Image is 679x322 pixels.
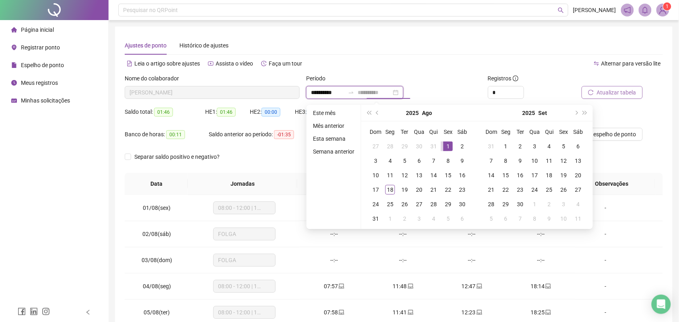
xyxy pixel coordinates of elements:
[545,310,551,315] span: laptop
[310,147,358,156] li: Semana anterior
[441,139,455,154] td: 2025-08-01
[558,7,564,13] span: search
[441,168,455,183] td: 2025-08-15
[217,108,236,117] span: 01:46
[429,185,438,195] div: 21
[642,6,649,14] span: bell
[310,121,358,131] li: Mês anterior
[131,152,223,161] span: Separar saldo positivo e negativo?
[582,308,629,317] div: -
[488,74,519,83] span: Registros
[310,108,358,118] li: Este mês
[375,230,431,238] div: --:--
[571,139,586,154] td: 2025-09-06
[397,154,412,168] td: 2025-08-05
[414,142,424,151] div: 30
[530,156,540,166] div: 10
[306,282,362,291] div: 07:57
[383,183,397,197] td: 2025-08-18
[375,308,431,317] div: 11:41
[218,228,271,240] span: FOLGA
[441,125,455,139] th: Sex
[528,183,542,197] td: 2025-09-24
[426,211,441,226] td: 2025-09-04
[250,107,294,117] div: HE 2:
[414,214,424,224] div: 3
[652,295,671,314] div: Open Intercom Messenger
[368,125,383,139] th: Dom
[383,154,397,168] td: 2025-08-04
[528,197,542,211] td: 2025-10-01
[21,44,60,51] span: Registrar ponto
[11,80,17,86] span: clock-circle
[542,139,557,154] td: 2025-09-04
[429,142,438,151] div: 31
[426,139,441,154] td: 2025-07-31
[513,211,528,226] td: 2025-10-07
[542,211,557,226] td: 2025-10-09
[385,170,395,180] div: 11
[501,142,511,151] div: 1
[373,105,382,121] button: prev-year
[499,197,513,211] td: 2025-09-29
[516,170,525,180] div: 16
[383,197,397,211] td: 2025-08-25
[557,139,571,154] td: 2025-09-05
[400,142,409,151] div: 29
[571,125,586,139] th: Sáb
[364,105,373,121] button: super-prev-year
[499,154,513,168] td: 2025-09-08
[348,89,354,96] span: swap-right
[528,125,542,139] th: Qua
[368,197,383,211] td: 2025-08-24
[557,197,571,211] td: 2025-10-03
[559,170,569,180] div: 19
[484,154,499,168] td: 2025-09-07
[371,185,381,195] div: 17
[441,197,455,211] td: 2025-08-29
[516,142,525,151] div: 2
[383,139,397,154] td: 2025-07-28
[528,168,542,183] td: 2025-09-17
[429,156,438,166] div: 7
[523,105,535,121] button: year panel
[412,154,426,168] td: 2025-08-06
[513,308,569,317] div: 18:25
[484,139,499,154] td: 2025-08-31
[383,125,397,139] th: Seg
[571,197,586,211] td: 2025-10-04
[209,130,310,139] div: Saldo anterior ao período:
[455,197,470,211] td: 2025-08-30
[426,154,441,168] td: 2025-08-07
[594,61,599,66] span: swap
[443,142,453,151] div: 1
[574,156,583,166] div: 13
[458,214,467,224] div: 6
[574,199,583,209] div: 4
[216,60,253,67] span: Assista o vídeo
[528,139,542,154] td: 2025-09-03
[501,156,511,166] div: 8
[306,308,362,317] div: 07:58
[422,105,432,121] button: month panel
[385,185,395,195] div: 18
[539,105,547,121] button: month panel
[501,214,511,224] div: 6
[385,142,395,151] div: 28
[218,280,271,292] span: 08:00 - 12:00 | 13:00 - 18:00
[11,98,17,103] span: schedule
[557,183,571,197] td: 2025-09-26
[261,108,280,117] span: 00:00
[412,183,426,197] td: 2025-08-20
[125,42,167,49] span: Ajustes de ponto
[143,283,171,289] span: 04/08(seg)
[444,256,500,265] div: --:--
[397,139,412,154] td: 2025-07-29
[578,128,643,141] button: Ver espelho de ponto
[513,154,528,168] td: 2025-09-09
[484,168,499,183] td: 2025-09-14
[208,61,214,66] span: youtube
[542,197,557,211] td: 2025-10-02
[371,214,381,224] div: 31
[582,86,643,99] button: Atualizar tabela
